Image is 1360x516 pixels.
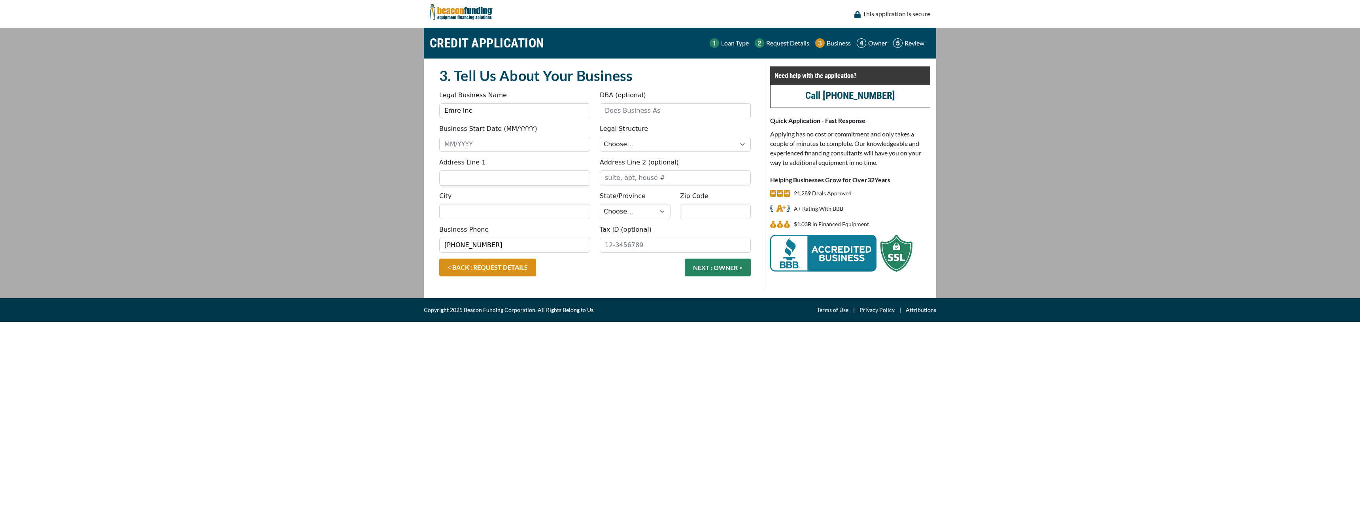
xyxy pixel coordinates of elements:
span: | [895,305,906,315]
input: 12-3456789 [600,238,751,253]
p: Owner [868,38,887,48]
img: Step 2 [755,38,764,48]
input: suite, apt, house # [600,170,751,185]
button: NEXT : OWNER > [685,259,751,276]
img: BBB Acredited Business and SSL Protection [770,235,912,272]
img: Step 4 [857,38,866,48]
label: Address Line 2 (optional) [600,158,679,167]
p: Loan Type [721,38,749,48]
img: Step 1 [710,38,719,48]
p: Need help with the application? [774,71,926,80]
a: Privacy Policy [859,305,895,315]
label: Legal Business Name [439,91,507,100]
span: 32 [867,176,875,183]
img: lock icon to convery security [854,11,861,18]
input: MM/YYYY [439,137,590,152]
label: Business Start Date (MM/YYYY) [439,124,537,134]
label: Business Phone [439,225,489,234]
p: Quick Application - Fast Response [770,116,930,125]
p: 21,289 Deals Approved [794,189,852,198]
h2: 3. Tell Us About Your Business [439,66,751,85]
a: Attributions [906,305,936,315]
p: $1.03B in Financed Equipment [794,219,869,229]
span: Copyright 2025 Beacon Funding Corporation. All Rights Belong to Us. [424,305,595,315]
span: | [848,305,859,315]
label: Address Line 1 [439,158,485,167]
label: Tax ID (optional) [600,225,652,234]
img: Step 3 [815,38,825,48]
p: Helping Businesses Grow for Over Years [770,175,930,185]
input: Does Business As [600,103,751,118]
label: Legal Structure [600,124,648,134]
p: A+ Rating With BBB [794,204,843,214]
label: State/Province [600,191,646,201]
p: Review [905,38,924,48]
h1: CREDIT APPLICATION [430,32,544,55]
p: Business [827,38,851,48]
p: Applying has no cost or commitment and only takes a couple of minutes to complete. Our knowledgea... [770,129,930,167]
label: DBA (optional) [600,91,646,100]
label: City [439,191,451,201]
p: This application is secure [863,9,930,19]
a: Call [PHONE_NUMBER] [805,90,895,101]
a: Terms of Use [817,305,848,315]
p: Request Details [766,38,809,48]
a: < BACK : REQUEST DETAILS [439,259,536,276]
img: Step 5 [893,38,903,48]
label: Zip Code [680,191,708,201]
